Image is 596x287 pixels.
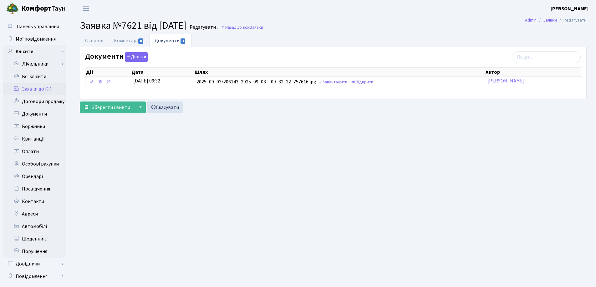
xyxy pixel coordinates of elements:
th: Автор [485,68,581,77]
label: Документи [85,52,148,62]
span: 1 [181,38,186,44]
a: Заявки [543,17,557,23]
a: Адреси [3,208,66,220]
td: 2025_09_03/206143_2025_09_03__09_32_22_757616.jpg [194,77,485,88]
a: Клієнти [3,45,66,58]
th: Дата [131,68,194,77]
img: logo.png [6,2,19,15]
span: Панель управління [17,23,59,30]
a: Порушення [3,245,66,258]
th: Шлях [194,68,485,77]
nav: breadcrumb [516,14,596,27]
a: Повідомлення [3,270,66,283]
b: [PERSON_NAME] [551,5,588,12]
li: Редагувати [557,17,587,24]
a: Щоденник [3,233,66,245]
b: Комфорт [21,3,51,13]
a: Документи [3,108,66,120]
a: Admin [525,17,537,23]
a: Основні [80,34,109,47]
a: Мої повідомлення [3,33,66,45]
a: Заявки до КК [3,83,66,95]
a: Лічильники [7,58,66,70]
a: [PERSON_NAME] [487,77,525,84]
input: Пошук... [513,51,581,63]
a: Оплати [3,145,66,158]
a: Договори продажу [3,95,66,108]
button: Переключити навігацію [78,3,94,14]
span: Зберегти і вийти [92,104,130,111]
a: Завантажити [316,77,349,87]
small: Редагувати . [188,24,218,30]
a: Назад до всіхЗаявки [221,24,263,30]
span: Таун [21,3,66,14]
a: Всі клієнти [3,70,66,83]
a: Контакти [3,195,66,208]
a: Коментарі [109,34,149,47]
a: [PERSON_NAME] [551,5,588,12]
a: Боржники [3,120,66,133]
th: Дії [85,68,131,77]
a: Автомобілі [3,220,66,233]
button: Зберегти і вийти [80,101,134,113]
a: Довідники [3,258,66,270]
a: Панель управління [3,20,66,33]
a: Квитанції [3,133,66,145]
span: 0 [138,38,143,44]
button: Документи [125,52,148,62]
a: Посвідчення [3,183,66,195]
span: Заявки [250,24,263,30]
a: Особові рахунки [3,158,66,170]
span: [DATE] 09:32 [133,77,160,84]
span: - [376,79,378,86]
a: Документи [149,34,191,47]
a: Відкрити [350,77,375,87]
a: Скасувати [147,101,183,113]
a: Орендарі [3,170,66,183]
a: Додати [124,51,148,62]
span: Мої повідомлення [16,36,56,42]
span: Заявка №7621 від [DATE] [80,18,186,33]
